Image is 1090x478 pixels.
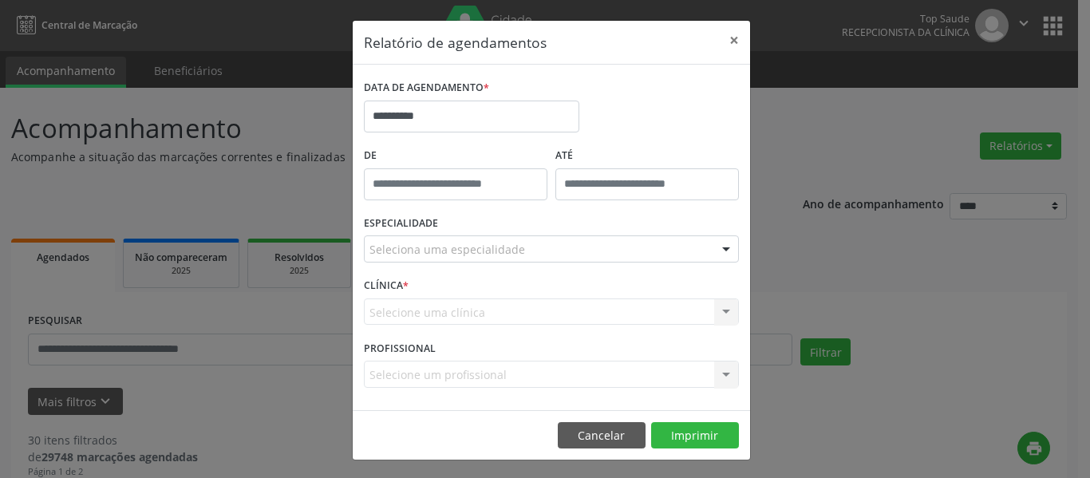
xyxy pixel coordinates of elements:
[364,32,547,53] h5: Relatório de agendamentos
[369,241,525,258] span: Seleciona uma especialidade
[364,76,489,101] label: DATA DE AGENDAMENTO
[558,422,646,449] button: Cancelar
[555,144,739,168] label: ATÉ
[364,211,438,236] label: ESPECIALIDADE
[364,144,547,168] label: De
[364,274,409,298] label: CLÍNICA
[718,21,750,60] button: Close
[651,422,739,449] button: Imprimir
[364,336,436,361] label: PROFISSIONAL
